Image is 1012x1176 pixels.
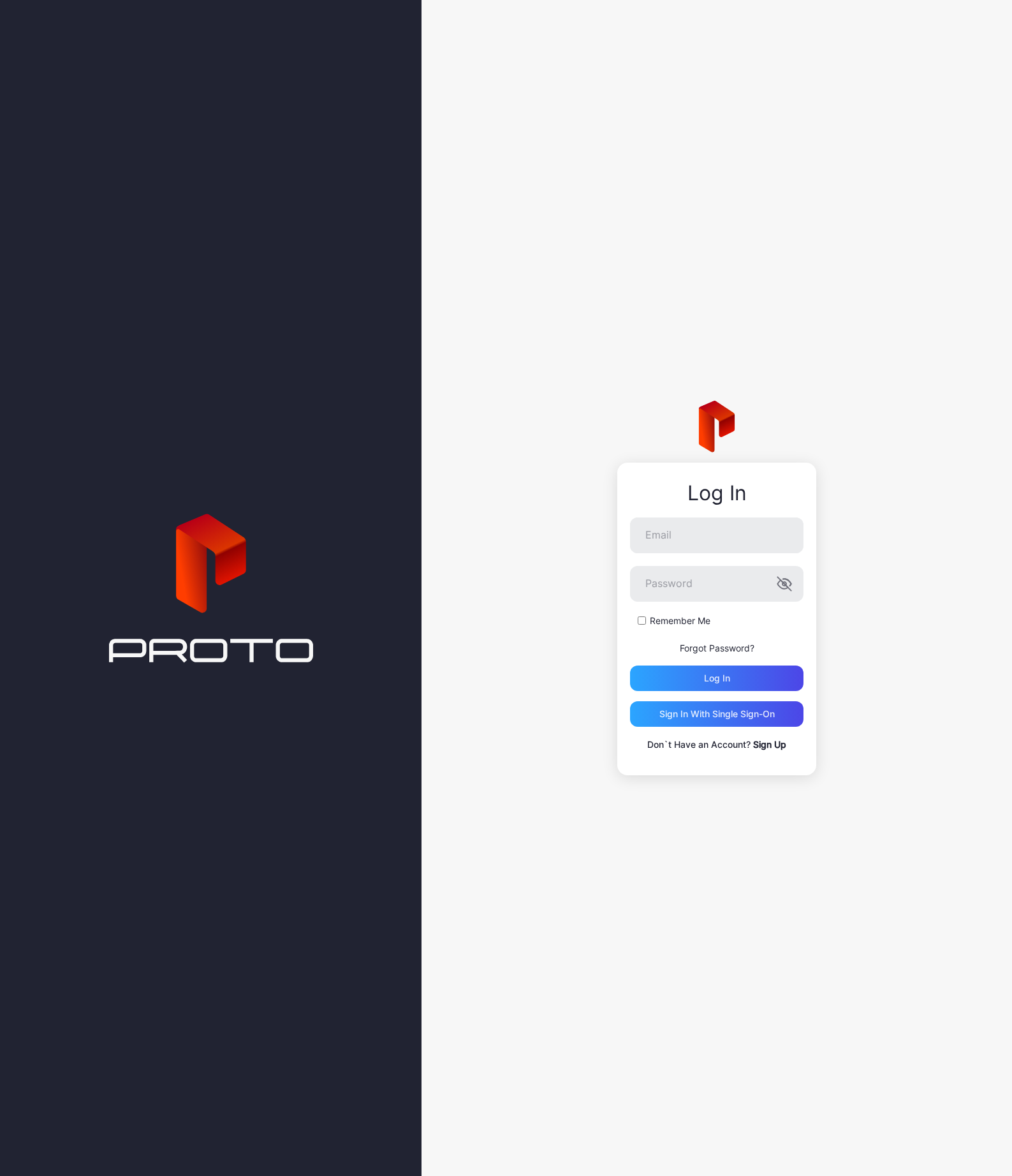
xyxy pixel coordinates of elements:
button: Password [777,576,792,592]
a: Sign Up [753,739,786,750]
input: Email [630,517,803,553]
p: Don`t Have an Account? [630,737,803,752]
a: Forgot Password? [680,643,754,653]
button: Sign in With Single Sign-On [630,701,803,727]
div: Sign in With Single Sign-On [659,709,775,719]
label: Remember Me [650,614,710,627]
div: Log In [630,482,803,505]
button: Log in [630,666,803,691]
div: Log in [704,673,730,683]
input: Password [630,566,803,602]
